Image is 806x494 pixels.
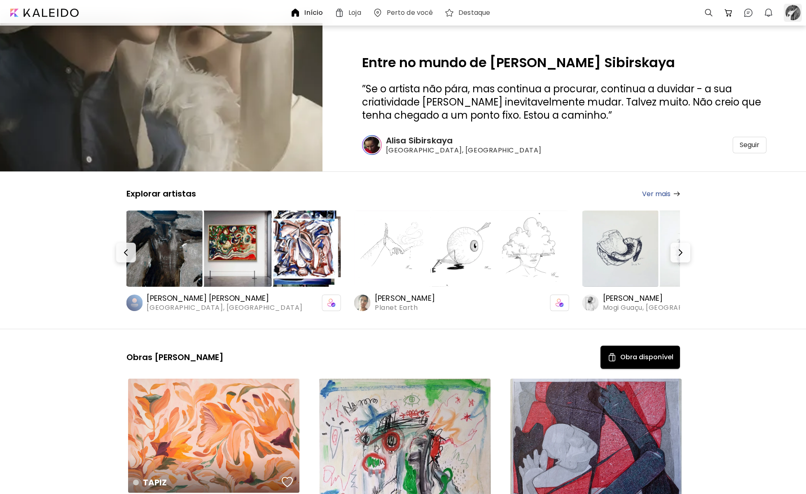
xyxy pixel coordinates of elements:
[362,82,761,122] span: Se o artista não pára, mas continua a procurar, continua a duvidar - a sua criatividade [PERSON_N...
[724,8,734,18] img: cart
[670,243,690,262] button: Next-button
[387,9,433,16] h6: Perto de você
[375,303,440,312] span: Planet Earth
[733,137,766,153] div: Seguir
[290,8,326,18] a: Início
[675,248,685,258] img: Next-button
[423,211,500,287] img: https://cdn.kaleido.art/CDN/Artwork/175547/Thumbnail/medium.webp?updated=778011
[362,135,766,155] a: Alisa Sibirskaya[GEOGRAPHIC_DATA], [GEOGRAPHIC_DATA]Seguir
[762,6,776,20] button: bellIcon
[116,243,136,262] button: Prev-button
[764,8,773,18] img: bellIcon
[375,293,440,303] h6: [PERSON_NAME]
[128,379,299,493] a: TAPIZfavoriteshttps://cdn.kaleido.art/CDN/Artwork/142161/Primary/medium.webp?updated=639401
[354,209,569,312] a: https://cdn.kaleido.art/CDN/Artwork/175548/Thumbnail/large.webp?updated=778014https://cdn.kaleido...
[603,303,722,312] span: Mogi Guaçu, [GEOGRAPHIC_DATA]
[126,209,341,312] a: https://cdn.kaleido.art/CDN/Artwork/117628/Thumbnail/large.webp?updated=522179https://cdn.kaleido...
[265,211,341,287] img: https://cdn.kaleido.art/CDN/Artwork/117621/Thumbnail/medium.webp?updated=522181
[362,82,766,122] h3: ” ”
[334,8,364,18] a: Loja
[362,56,766,69] h2: Entre no mundo de [PERSON_NAME] Sibirskaya
[126,211,202,287] img: https://cdn.kaleido.art/CDN/Artwork/117628/Thumbnail/large.webp?updated=522179
[386,146,561,155] span: [GEOGRAPHIC_DATA], [GEOGRAPHIC_DATA]
[327,299,336,307] img: icon
[444,8,493,18] a: Destaque
[493,211,569,287] img: https://cdn.kaleido.art/CDN/Artwork/175546/Thumbnail/medium.webp?updated=778008
[642,189,680,199] a: Ver mais
[607,352,617,362] img: Available Art
[126,188,196,199] h5: Explorar artistas
[147,293,302,303] h6: [PERSON_NAME] [PERSON_NAME]
[304,9,323,16] h6: Início
[620,352,673,362] h5: Obra disponível
[556,299,564,307] img: icon
[126,352,224,363] h5: Obras [PERSON_NAME]
[386,135,561,146] h6: Alisa Sibirskaya
[280,474,295,490] button: favorites
[348,9,361,16] h6: Loja
[196,211,272,287] img: https://cdn.kaleido.art/CDN/Artwork/175563/Thumbnail/medium.webp?updated=778077
[603,293,722,303] h6: [PERSON_NAME]
[743,8,753,18] img: chatIcon
[582,209,797,312] a: https://cdn.kaleido.art/CDN/Artwork/175541/Thumbnail/large.webp?updated=777991https://cdn.kaleido...
[354,211,430,287] img: https://cdn.kaleido.art/CDN/Artwork/175548/Thumbnail/large.webp?updated=778014
[133,476,279,489] h4: TAPIZ
[121,248,131,258] img: Prev-button
[582,211,659,287] img: https://cdn.kaleido.art/CDN/Artwork/175541/Thumbnail/large.webp?updated=777991
[373,8,437,18] a: Perto de você
[740,141,759,149] span: Seguir
[674,192,680,196] img: arrow-right
[458,9,490,16] h6: Destaque
[600,346,680,369] button: Available ArtObra disponível
[147,303,302,312] span: [GEOGRAPHIC_DATA], [GEOGRAPHIC_DATA]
